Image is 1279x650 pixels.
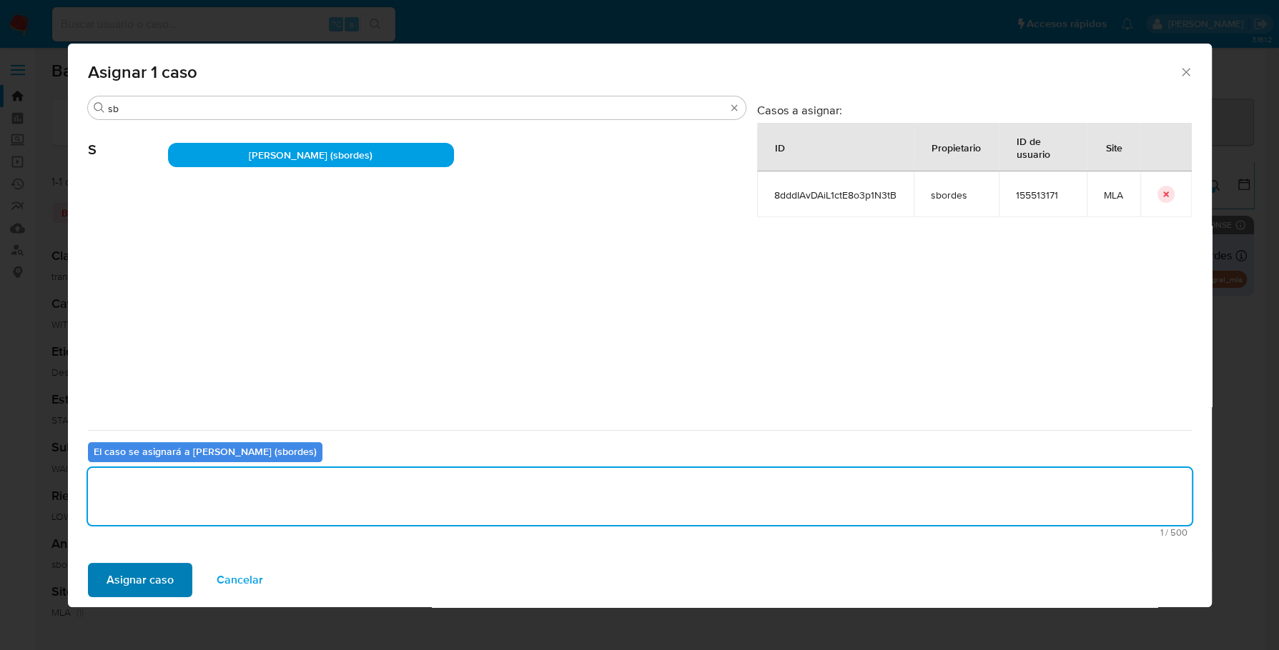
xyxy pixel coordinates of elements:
span: Asignar 1 caso [88,64,1180,81]
div: [PERSON_NAME] (sbordes) [168,143,454,167]
div: ID [758,130,802,164]
span: [PERSON_NAME] (sbordes) [249,148,372,162]
input: Buscar analista [108,102,726,115]
span: S [88,120,168,159]
span: sbordes [931,189,982,201]
button: Buscar [94,102,105,114]
span: MLA [1104,189,1123,201]
button: icon-button [1157,186,1175,203]
h3: Casos a asignar: [757,103,1192,117]
div: Site [1089,130,1140,164]
span: Máximo 500 caracteres [92,528,1187,537]
button: Cerrar ventana [1179,65,1192,78]
span: Asignar caso [107,564,174,596]
span: Cancelar [217,564,263,596]
div: Propietario [914,130,998,164]
button: Asignar caso [88,563,192,597]
span: 155513171 [1016,189,1070,201]
button: Borrar [729,102,740,114]
button: Cancelar [198,563,282,597]
span: 8dddIAvDAiL1ctE8o3p1N3tB [774,189,897,201]
div: ID de usuario [999,124,1086,171]
div: assign-modal [68,44,1212,607]
b: El caso se asignará a [PERSON_NAME] (sbordes) [94,444,317,459]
